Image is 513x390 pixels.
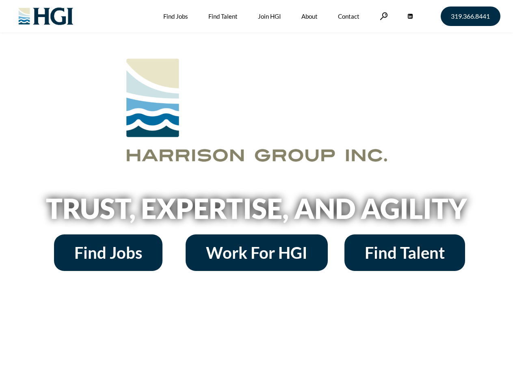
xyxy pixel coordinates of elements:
span: Find Jobs [74,245,142,261]
a: Find Jobs [54,234,162,271]
span: Work For HGI [206,245,307,261]
span: Find Talent [365,245,445,261]
h2: Trust, Expertise, and Agility [25,195,488,222]
span: 319.366.8441 [451,13,490,19]
a: 319.366.8441 [441,6,500,26]
a: Find Talent [344,234,465,271]
a: Search [380,12,388,20]
a: Work For HGI [186,234,328,271]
